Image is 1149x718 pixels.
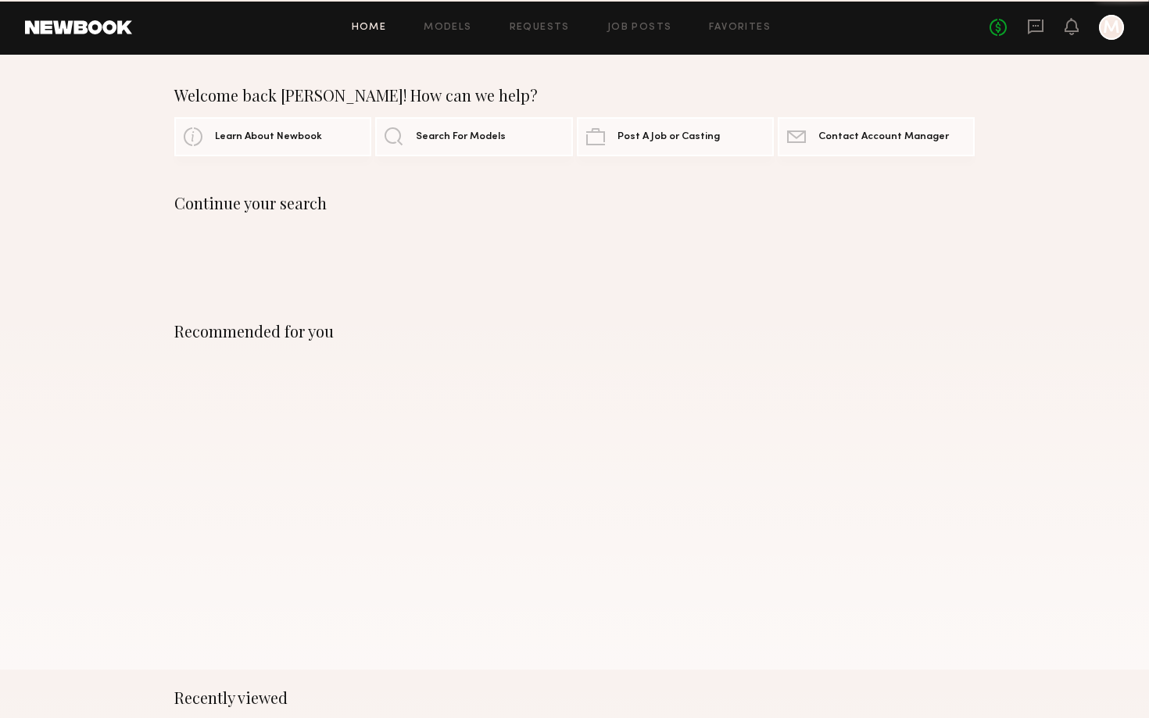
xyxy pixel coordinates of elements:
a: Requests [510,23,570,33]
a: Models [424,23,471,33]
a: Learn About Newbook [174,117,371,156]
div: Recommended for you [174,322,975,341]
a: M [1099,15,1124,40]
a: Home [352,23,387,33]
div: Welcome back [PERSON_NAME]! How can we help? [174,86,975,105]
a: Post A Job or Casting [577,117,774,156]
a: Search For Models [375,117,572,156]
a: Job Posts [607,23,672,33]
span: Search For Models [416,132,506,142]
div: Recently viewed [174,688,975,707]
span: Post A Job or Casting [617,132,720,142]
div: Continue your search [174,194,975,213]
a: Favorites [709,23,771,33]
span: Contact Account Manager [818,132,949,142]
a: Contact Account Manager [778,117,975,156]
span: Learn About Newbook [215,132,322,142]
